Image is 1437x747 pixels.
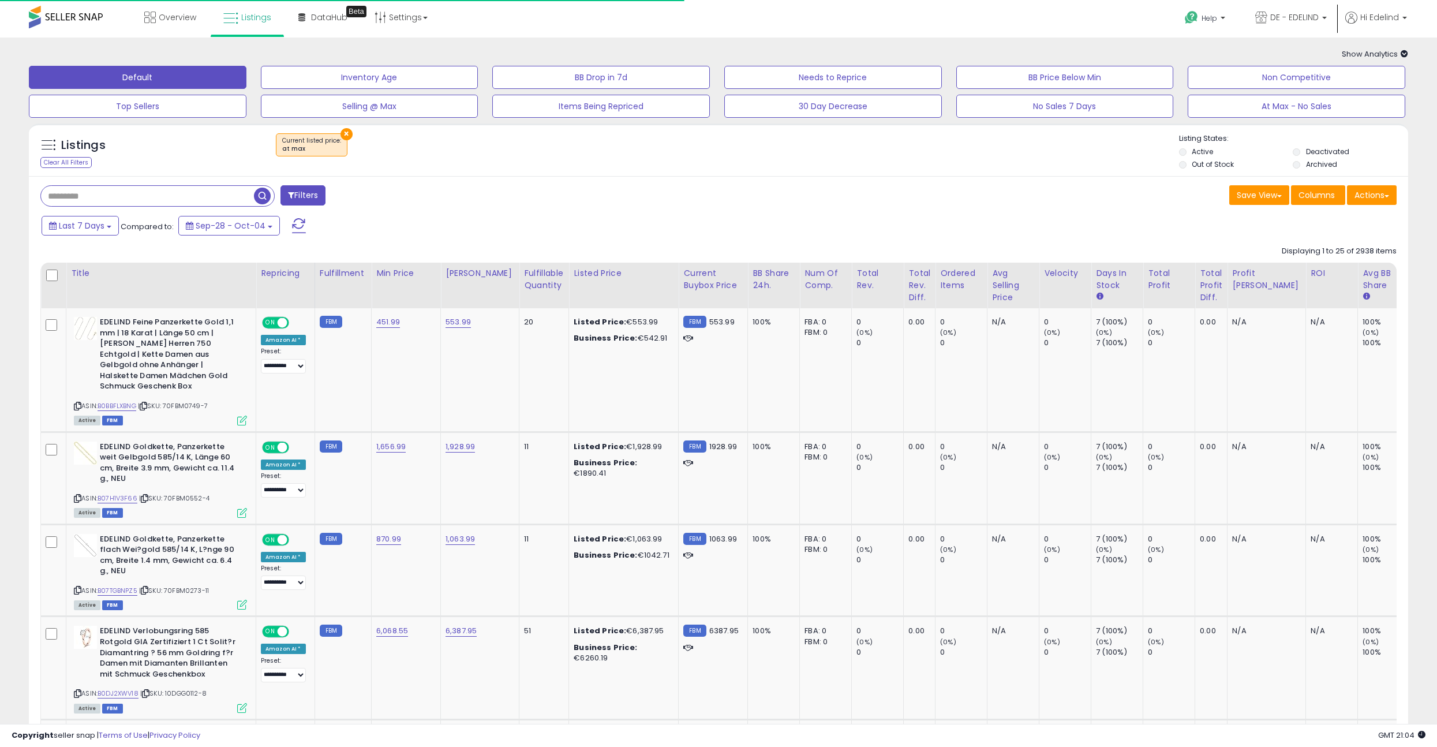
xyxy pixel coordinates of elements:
div: 0 [940,462,987,473]
button: BB Drop in 7d [492,66,710,89]
h5: Listings [61,137,106,154]
small: Avg BB Share. [1363,292,1369,302]
a: 1,656.99 [376,441,406,453]
button: Non Competitive [1188,66,1405,89]
div: Total Profit Diff. [1200,267,1222,304]
button: Filters [280,185,325,206]
button: Sep-28 - Oct-04 [178,216,280,236]
button: Needs to Reprice [724,66,942,89]
label: Archived [1306,159,1337,169]
div: 0 [940,555,987,565]
span: Help [1202,13,1217,23]
div: 11 [524,442,560,452]
b: EDELIND Verlobungsring 585 Rotgold GIA Zertifiziert 1 Ct Solit?r Diamantring ? 56 mm Goldring f?r... [100,626,240,682]
button: Last 7 Days [42,216,119,236]
div: 0.00 [908,626,926,636]
div: 0 [1044,555,1091,565]
img: 41t+xU7P6DL._SL40_.jpg [74,317,97,340]
div: 7 (100%) [1096,647,1143,658]
a: 1,928.99 [446,441,475,453]
div: 0 [856,462,903,473]
b: Business Price: [574,550,637,561]
small: (0%) [940,328,956,337]
a: 553.99 [446,316,471,328]
div: [PERSON_NAME] [446,267,514,279]
div: 0 [1044,462,1091,473]
div: ASIN: [74,534,247,609]
small: (0%) [1096,545,1112,554]
div: Days In Stock [1096,267,1138,292]
div: ASIN: [74,317,247,424]
div: Preset: [261,657,306,683]
div: N/A [1232,626,1297,636]
div: 100% [753,442,791,452]
div: 0.00 [1200,626,1218,636]
div: FBM: 0 [804,327,843,338]
button: 30 Day Decrease [724,95,942,118]
small: (0%) [1363,637,1379,647]
span: Compared to: [121,221,174,232]
span: Sep-28 - Oct-04 [196,220,265,231]
div: ASIN: [74,626,247,711]
b: Listed Price: [574,533,626,544]
span: FBM [102,416,123,425]
div: 0 [856,626,903,636]
span: ON [263,318,278,328]
div: 0 [856,338,903,348]
button: Inventory Age [261,66,478,89]
div: €6,387.95 [574,626,669,636]
div: Min Price [376,267,436,279]
div: 0 [1148,555,1195,565]
span: OFF [287,318,306,328]
small: FBM [320,625,342,637]
label: Out of Stock [1192,159,1234,169]
div: seller snap | | [12,730,200,741]
div: 100% [1363,626,1409,636]
small: (0%) [1363,545,1379,554]
div: 0 [1044,442,1091,452]
small: (0%) [1044,453,1060,462]
div: €1890.41 [574,458,669,479]
small: (0%) [1148,328,1164,337]
small: (0%) [1148,453,1164,462]
button: At Max - No Sales [1188,95,1405,118]
div: 0 [940,647,987,658]
div: 0 [940,442,987,452]
div: Amazon AI * [261,552,306,562]
a: Terms of Use [99,730,148,741]
span: OFF [287,535,306,544]
span: | SKU: 70FBM0273-11 [139,586,209,595]
div: Amazon AI * [261,460,306,470]
label: Active [1192,147,1213,156]
span: All listings currently available for purchase on Amazon [74,600,100,610]
div: 0 [1148,647,1195,658]
div: Avg BB Share [1363,267,1405,292]
span: All listings currently available for purchase on Amazon [74,416,100,425]
a: Privacy Policy [149,730,200,741]
div: FBM: 0 [804,637,843,647]
div: N/A [1311,442,1349,452]
div: 0 [1148,317,1195,327]
img: 41sh-T4d9zL._SL40_.jpg [74,442,97,465]
div: €1,928.99 [574,442,669,452]
div: Profit [PERSON_NAME] [1232,267,1301,292]
div: 0 [1044,338,1091,348]
button: × [340,128,353,140]
button: Selling @ Max [261,95,478,118]
small: (0%) [940,637,956,647]
strong: Copyright [12,730,54,741]
button: No Sales 7 Days [956,95,1174,118]
button: Actions [1347,185,1397,205]
span: Listings [241,12,271,23]
div: 100% [753,534,791,544]
div: Amazon AI * [261,644,306,654]
small: Days In Stock. [1096,292,1103,302]
small: (0%) [856,637,873,647]
div: Avg Selling Price [992,267,1034,304]
span: Overview [159,12,196,23]
img: 31oINcR91zL._SL40_.jpg [74,626,97,649]
span: | SKU: 70FBM0749-7 [138,401,208,410]
b: Listed Price: [574,625,626,636]
div: 0 [856,442,903,452]
div: N/A [1232,442,1297,452]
